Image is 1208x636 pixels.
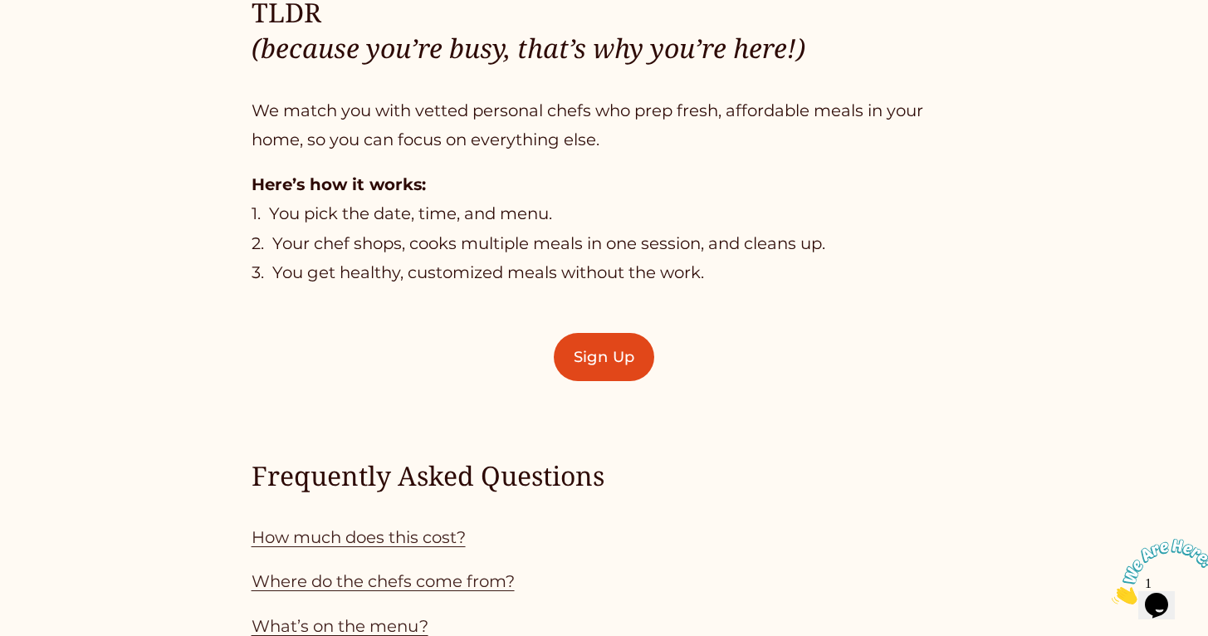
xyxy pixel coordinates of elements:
[554,333,653,381] a: Sign Up
[252,170,957,288] p: 1. You pick the date, time, and menu. 2. Your chef shops, cooks multiple meals in one session, an...
[252,457,957,493] h4: Frequently Asked Questions
[252,174,426,194] strong: Here’s how it works:
[7,7,13,21] span: 1
[1105,532,1208,611] iframe: chat widget
[252,30,805,66] em: (because you’re busy, that’s why you’re here!)
[7,7,110,72] img: Chat attention grabber
[252,616,428,636] a: What’s on the menu?
[252,96,957,155] p: We match you with vetted personal chefs who prep fresh, affordable meals in your home, so you can...
[252,571,515,591] a: Where do the chefs come from?
[252,527,466,547] a: How much does this cost?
